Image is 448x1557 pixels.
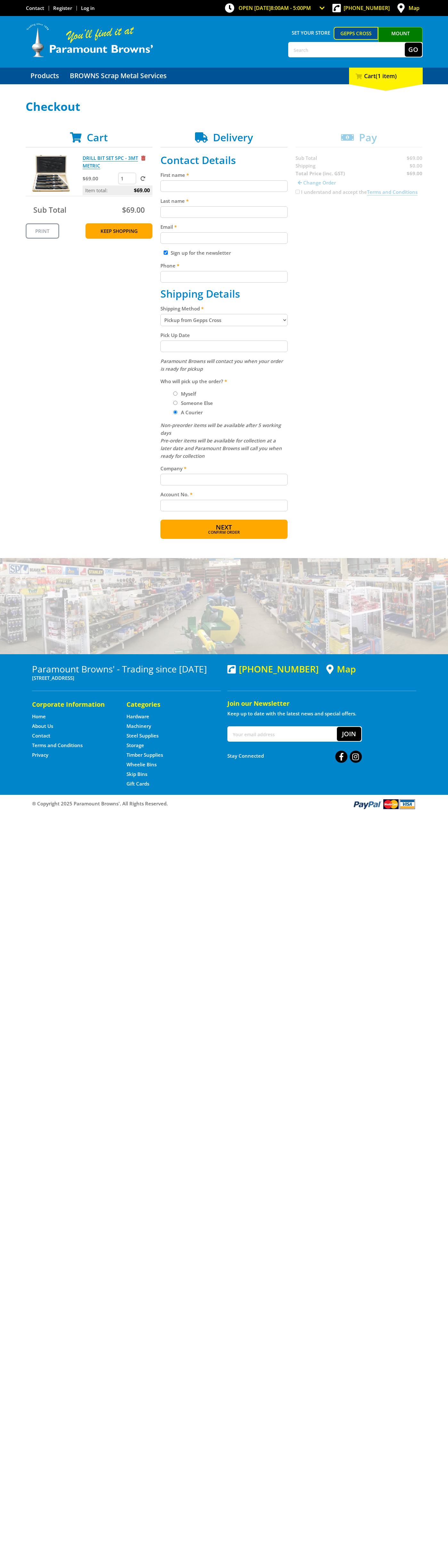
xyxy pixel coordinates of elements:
[26,798,423,810] div: ® Copyright 2025 Paramount Browns'. All Rights Reserved.
[160,358,283,372] em: Paramount Browns will contact you when your order is ready for pickup
[334,27,378,40] a: Gepps Cross
[160,314,288,326] select: Please select a shipping method.
[326,664,356,674] a: View a map of Gepps Cross location
[83,155,138,169] a: DRILL BIT SET 5PC - 3MT METRIC
[160,474,288,485] input: Please enter the courier company name.
[126,723,151,729] a: Go to the Machinery page
[288,27,334,38] span: Set your store
[160,377,288,385] label: Who will pick up the order?
[53,5,72,11] a: Go to the registration page
[26,5,44,11] a: Go to the Contact page
[26,223,59,239] a: Print
[32,713,46,720] a: Go to the Home page
[216,523,232,531] span: Next
[289,43,405,57] input: Search
[179,407,205,418] label: A Courier
[227,710,416,717] p: Keep up to date with the latest news and special offers.
[160,271,288,283] input: Please enter your telephone number.
[337,727,361,741] button: Join
[126,761,157,768] a: Go to the Wheelie Bins page
[32,154,70,193] img: DRILL BIT SET 5PC - 3MT METRIC
[352,798,416,810] img: PayPal, Mastercard, Visa accepted
[213,130,253,144] span: Delivery
[160,180,288,192] input: Please enter your first name.
[26,68,64,84] a: Go to the Products page
[349,68,423,84] div: Cart
[86,223,152,239] a: Keep Shopping
[171,250,231,256] label: Sign up for the newsletter
[160,341,288,352] input: Please select a pick up date.
[179,398,215,408] label: Someone Else
[141,155,145,161] a: Remove from cart
[134,185,150,195] span: $69.00
[126,771,147,778] a: Go to the Skip Bins page
[126,713,149,720] a: Go to the Hardware page
[126,732,159,739] a: Go to the Steel Supplies page
[126,752,163,758] a: Go to the Timber Supplies page
[227,748,362,763] div: Stay Connected
[122,205,145,215] span: $69.00
[173,410,177,414] input: Please select who will pick up the order.
[160,288,288,300] h2: Shipping Details
[126,700,208,709] h5: Categories
[376,72,397,80] span: (1 item)
[271,4,311,12] span: 8:00am - 5:00pm
[160,331,288,339] label: Pick Up Date
[32,752,48,758] a: Go to the Privacy page
[227,699,416,708] h5: Join our Newsletter
[160,206,288,218] input: Please enter your last name.
[32,700,114,709] h5: Corporate Information
[83,175,117,182] p: $69.00
[239,4,311,12] span: OPEN [DATE]
[160,154,288,166] h2: Contact Details
[227,664,319,674] div: [PHONE_NUMBER]
[173,401,177,405] input: Please select who will pick up the order.
[26,100,423,113] h1: Checkout
[378,27,423,51] a: Mount [PERSON_NAME]
[160,262,288,269] label: Phone
[228,727,337,741] input: Your email address
[32,674,221,682] p: [STREET_ADDRESS]
[33,205,66,215] span: Sub Total
[32,732,50,739] a: Go to the Contact page
[83,185,152,195] p: Item total:
[160,197,288,205] label: Last name
[174,531,274,534] span: Confirm order
[160,520,288,539] button: Next Confirm order
[126,742,144,749] a: Go to the Storage page
[405,43,422,57] button: Go
[32,742,83,749] a: Go to the Terms and Conditions page
[160,171,288,179] label: First name
[160,223,288,231] label: Email
[160,500,288,511] input: Please enter your account number.
[81,5,95,11] a: Log in
[32,723,53,729] a: Go to the About Us page
[160,422,282,459] em: Non-preorder items will be available after 5 working days Pre-order items will be available for c...
[179,388,198,399] label: Myself
[160,305,288,312] label: Shipping Method
[160,465,288,472] label: Company
[173,391,177,396] input: Please select who will pick up the order.
[32,664,221,674] h3: Paramount Browns' - Trading since [DATE]
[87,130,108,144] span: Cart
[160,490,288,498] label: Account No.
[126,780,149,787] a: Go to the Gift Cards page
[160,232,288,244] input: Please enter your email address.
[65,68,171,84] a: Go to the BROWNS Scrap Metal Services page
[26,22,154,58] img: Paramount Browns'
